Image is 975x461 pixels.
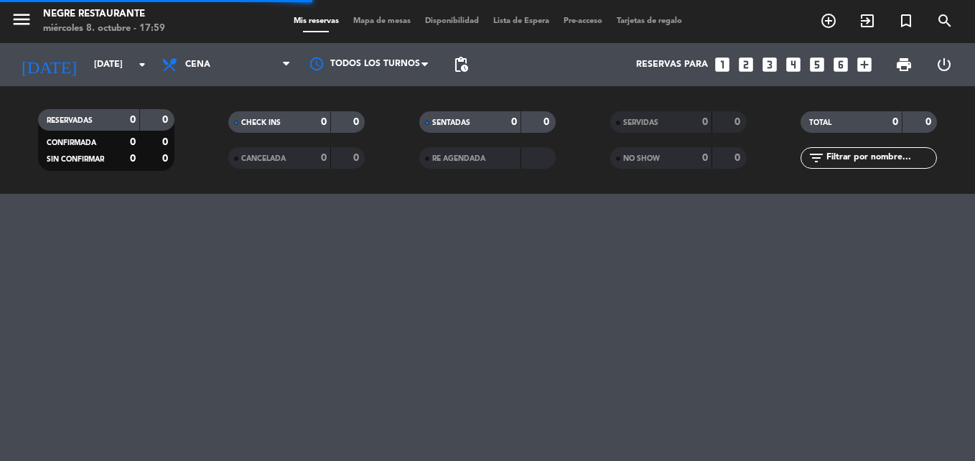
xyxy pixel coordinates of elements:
[809,119,831,126] span: TOTAL
[897,12,915,29] i: turned_in_not
[241,119,281,126] span: CHECK INS
[162,154,171,164] strong: 0
[130,137,136,147] strong: 0
[820,12,837,29] i: add_circle_outline
[321,117,327,127] strong: 0
[11,9,32,35] button: menu
[713,55,732,74] i: looks_one
[162,137,171,147] strong: 0
[925,117,934,127] strong: 0
[418,17,486,25] span: Disponibilidad
[11,49,87,80] i: [DATE]
[895,56,913,73] span: print
[831,55,850,74] i: looks_6
[511,117,517,127] strong: 0
[452,56,470,73] span: pending_actions
[610,17,689,25] span: Tarjetas de regalo
[43,7,165,22] div: Negre Restaurante
[130,115,136,125] strong: 0
[702,153,708,163] strong: 0
[162,115,171,125] strong: 0
[808,55,826,74] i: looks_5
[702,117,708,127] strong: 0
[734,117,743,127] strong: 0
[760,55,779,74] i: looks_3
[936,12,953,29] i: search
[859,12,876,29] i: exit_to_app
[47,117,93,124] span: RESERVADAS
[185,60,210,70] span: Cena
[241,155,286,162] span: CANCELADA
[321,153,327,163] strong: 0
[286,17,346,25] span: Mis reservas
[43,22,165,36] div: miércoles 8. octubre - 17:59
[134,56,151,73] i: arrow_drop_down
[892,117,898,127] strong: 0
[924,43,964,86] div: LOG OUT
[47,139,96,146] span: CONFIRMADA
[556,17,610,25] span: Pre-acceso
[353,153,362,163] strong: 0
[432,155,485,162] span: RE AGENDADA
[544,117,552,127] strong: 0
[734,153,743,163] strong: 0
[11,9,32,30] i: menu
[486,17,556,25] span: Lista de Espera
[432,119,470,126] span: SENTADAS
[808,149,825,167] i: filter_list
[825,150,936,166] input: Filtrar por nombre...
[130,154,136,164] strong: 0
[737,55,755,74] i: looks_two
[855,55,874,74] i: add_box
[346,17,418,25] span: Mapa de mesas
[47,156,104,163] span: SIN CONFIRMAR
[353,117,362,127] strong: 0
[623,155,660,162] span: NO SHOW
[936,56,953,73] i: power_settings_new
[636,60,708,70] span: Reservas para
[623,119,658,126] span: SERVIDAS
[784,55,803,74] i: looks_4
